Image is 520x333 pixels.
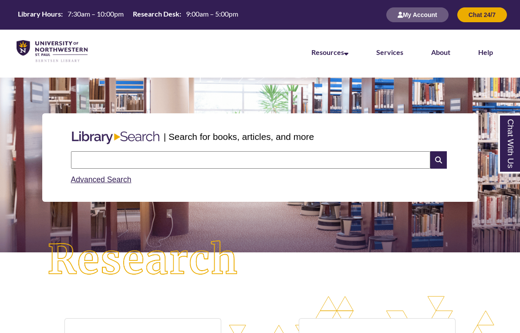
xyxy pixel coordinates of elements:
[14,9,64,19] th: Library Hours:
[26,219,260,301] img: Research
[457,11,507,18] a: Chat 24/7
[71,175,132,184] a: Advanced Search
[14,9,242,20] table: Hours Today
[164,130,314,143] p: | Search for books, articles, and more
[478,48,493,56] a: Help
[68,128,164,148] img: Libary Search
[129,9,182,19] th: Research Desk:
[68,10,124,18] span: 7:30am – 10:00pm
[17,40,88,63] img: UNWSP Library Logo
[457,7,507,22] button: Chat 24/7
[186,10,238,18] span: 9:00am – 5:00pm
[386,11,449,18] a: My Account
[430,151,447,169] i: Search
[14,9,242,21] a: Hours Today
[311,48,348,56] a: Resources
[376,48,403,56] a: Services
[431,48,450,56] a: About
[386,7,449,22] button: My Account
